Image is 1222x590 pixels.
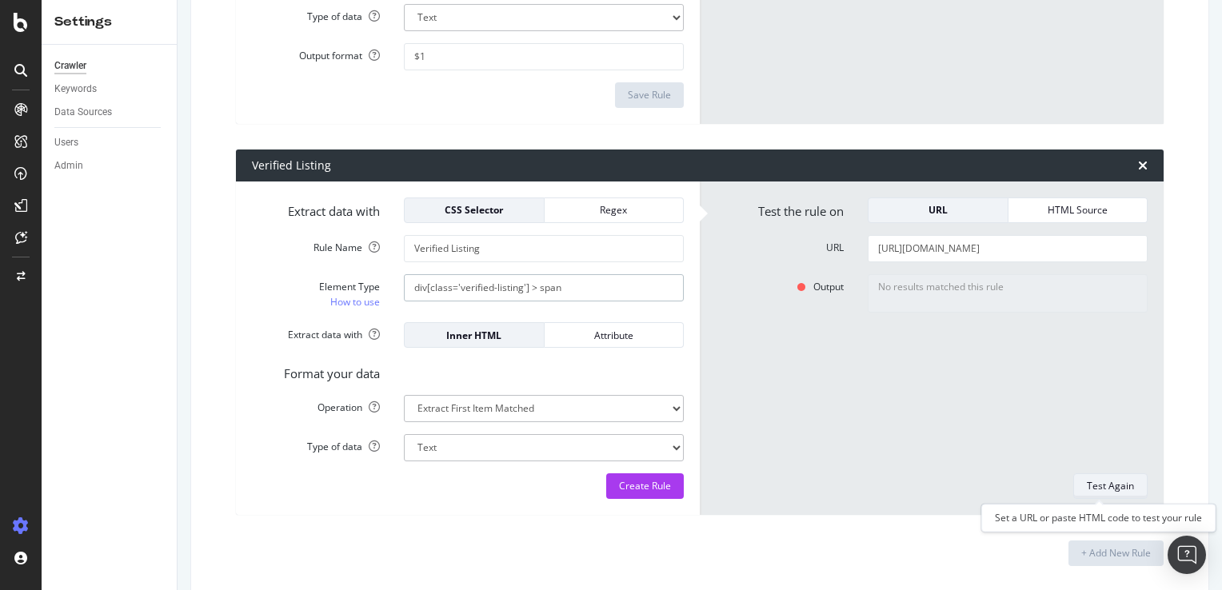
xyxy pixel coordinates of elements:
label: Output [704,274,856,293]
div: Set a URL or paste HTML code to test your rule [981,504,1216,532]
button: Regex [545,197,685,223]
button: HTML Source [1008,197,1148,223]
button: Attribute [545,322,685,348]
div: Users [54,134,78,151]
button: Save Rule [615,82,684,108]
label: Extract data with [240,197,392,220]
label: Type of data [240,4,392,23]
a: Data Sources [54,104,166,121]
a: Admin [54,157,166,174]
div: Admin [54,157,83,174]
label: Operation [240,395,392,414]
div: Save Rule [628,88,671,102]
div: Attribute [557,329,671,342]
button: Inner HTML [404,322,545,348]
div: Element Type [252,280,380,293]
label: Test the rule on [704,197,856,220]
a: Users [54,134,166,151]
div: Crawler [54,58,86,74]
div: Verified Listing [252,157,331,173]
div: Test Again [1087,479,1134,492]
div: times [1138,159,1148,172]
label: Type of data [240,434,392,453]
button: URL [868,197,1008,223]
input: $1 [404,43,684,70]
label: URL [704,235,856,254]
a: How to use [330,293,380,310]
div: HTML Source [1021,203,1135,217]
div: Data Sources [54,104,112,121]
input: CSS Expression [404,274,684,301]
button: CSS Selector [404,197,545,223]
div: URL [881,203,995,217]
div: Open Intercom Messenger [1168,536,1206,574]
a: Crawler [54,58,166,74]
a: Keywords [54,81,166,98]
label: Rule Name [240,235,392,254]
div: Create Rule [619,479,671,492]
button: + Add New Rule [1068,540,1164,566]
button: Create Rule [606,473,684,499]
label: Format your data [240,360,392,382]
textarea: No results matched this rule [868,274,1148,313]
div: Settings [54,13,164,31]
input: Provide a name [404,235,684,262]
div: Inner HTML [417,329,531,342]
button: Test Again [1073,473,1148,499]
div: Regex [557,203,671,217]
label: Extract data with [240,322,392,341]
input: Set a URL [868,235,1148,262]
div: CSS Selector [417,203,531,217]
div: Keywords [54,81,97,98]
div: + Add New Rule [1081,546,1151,560]
label: Output format [240,43,392,62]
